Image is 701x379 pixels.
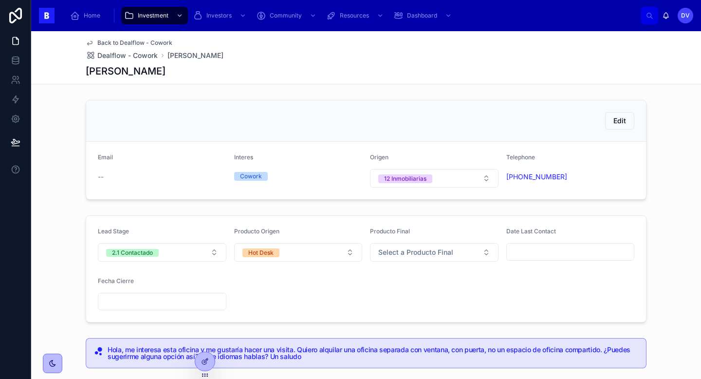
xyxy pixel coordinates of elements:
[86,51,158,60] a: Dealflow - Cowork
[112,249,153,257] div: 2.1 Contactado
[167,51,223,60] a: [PERSON_NAME]
[384,174,426,183] div: 12 Inmobiliarias
[84,12,100,19] span: Home
[407,12,437,19] span: Dashboard
[506,227,556,235] span: Date Last Contact
[97,51,158,60] span: Dealflow - Cowork
[253,7,321,24] a: Community
[206,12,232,19] span: Investors
[138,12,168,19] span: Investment
[67,7,107,24] a: Home
[234,243,363,262] button: Select Button
[98,172,104,182] span: --
[62,5,641,26] div: scrollable content
[86,64,166,78] h1: [PERSON_NAME]
[390,7,457,24] a: Dashboard
[323,7,388,24] a: Resources
[98,243,226,262] button: Select Button
[613,116,626,126] span: Edit
[270,12,302,19] span: Community
[506,153,535,161] span: Telephone
[97,39,172,47] span: Back to Dealflow - Cowork
[370,243,498,262] button: Select Button
[378,247,453,257] span: Select a Producto Final
[121,7,188,24] a: Investment
[39,8,55,23] img: App logo
[240,172,262,181] div: Cowork
[234,227,279,235] span: Producto Origen
[108,346,638,360] h5: Hola, me interesa esta oficina y me gustaría hacer una visita. Quiero alquilar una oficina separa...
[370,169,498,188] button: Select Button
[190,7,251,24] a: Investors
[681,12,690,19] span: DV
[86,39,172,47] a: Back to Dealflow - Cowork
[370,227,410,235] span: Producto Final
[98,153,113,161] span: Email
[98,227,129,235] span: Lead Stage
[340,12,369,19] span: Resources
[248,248,274,257] div: Hot Desk
[605,112,634,130] button: Edit
[98,277,134,284] span: Fecha Cierre
[506,172,567,182] a: [PHONE_NUMBER]
[378,173,432,183] button: Unselect I_12_INMOBILIARIAS
[370,153,388,161] span: Origen
[234,153,253,161] span: Interes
